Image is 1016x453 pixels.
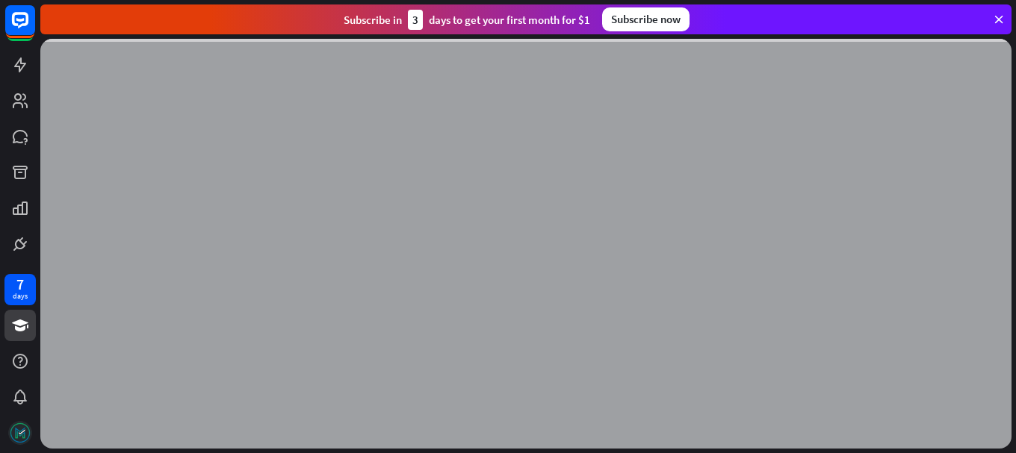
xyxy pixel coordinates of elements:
div: 7 [16,278,24,291]
div: Subscribe now [602,7,690,31]
div: 3 [408,10,423,30]
div: Subscribe in days to get your first month for $1 [344,10,590,30]
a: 7 days [4,274,36,305]
div: days [13,291,28,302]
